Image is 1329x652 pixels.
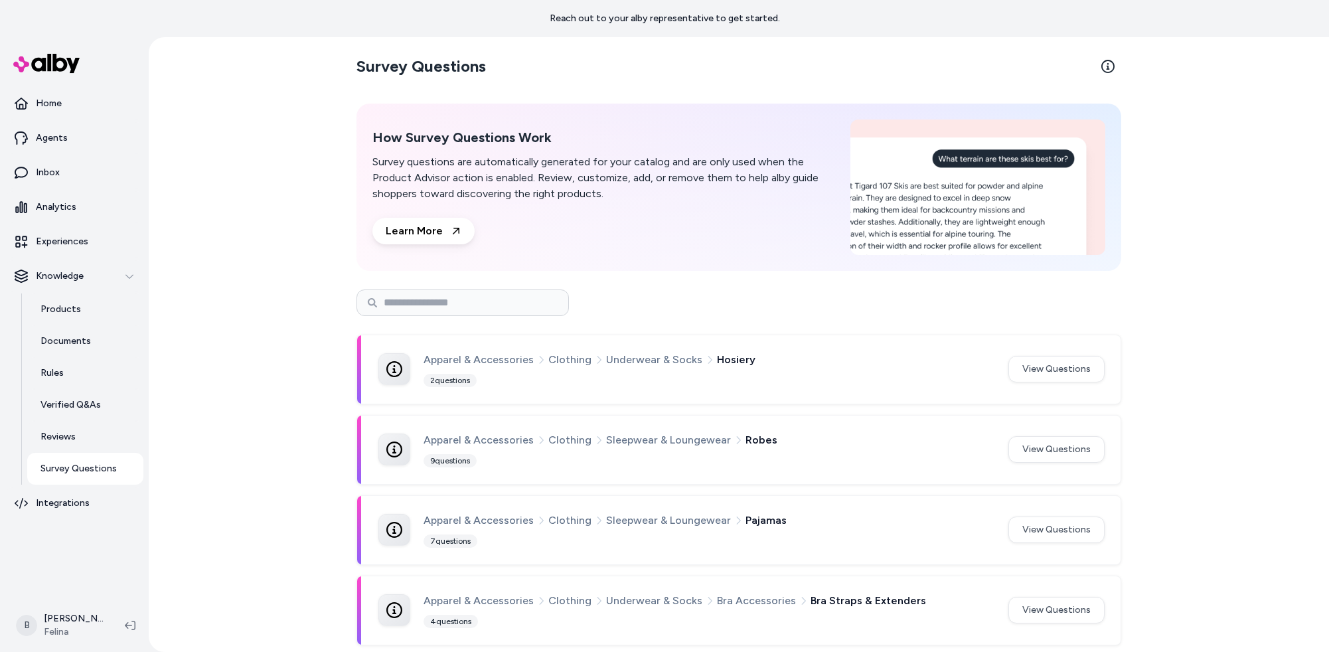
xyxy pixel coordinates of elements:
p: Survey Questions [40,462,117,475]
p: Analytics [36,201,76,214]
span: Apparel & Accessories [424,592,534,610]
div: 9 questions [424,454,477,467]
a: Survey Questions [27,453,143,485]
button: Knowledge [5,260,143,292]
p: Products [40,303,81,316]
p: Knowledge [36,270,84,283]
span: Underwear & Socks [606,351,702,368]
div: 7 questions [424,534,477,548]
p: [PERSON_NAME] [44,612,104,625]
a: Documents [27,325,143,357]
h2: Survey Questions [356,56,486,77]
span: Felina [44,625,104,639]
img: How Survey Questions Work [850,120,1105,255]
span: Apparel & Accessories [424,512,534,529]
p: Inbox [36,166,60,179]
span: Bra Straps & Extenders [811,592,926,610]
p: Reviews [40,430,76,444]
span: Clothing [548,432,591,449]
span: Apparel & Accessories [424,351,534,368]
a: Integrations [5,487,143,519]
a: Home [5,88,143,120]
p: Rules [40,367,64,380]
a: Products [27,293,143,325]
p: Documents [40,335,91,348]
span: Clothing [548,351,591,368]
a: Agents [5,122,143,154]
p: Agents [36,131,68,145]
span: Robes [745,432,777,449]
img: alby Logo [13,54,80,73]
a: Learn More [372,218,475,244]
h2: How Survey Questions Work [372,129,834,146]
a: Reviews [27,421,143,453]
span: Pajamas [745,512,787,529]
span: Clothing [548,592,591,610]
a: Rules [27,357,143,389]
span: Sleepwear & Loungewear [606,512,731,529]
span: Underwear & Socks [606,592,702,610]
p: Reach out to your alby representative to get started. [550,12,780,25]
span: Apparel & Accessories [424,432,534,449]
span: Bra Accessories [717,592,796,610]
div: 4 questions [424,615,478,628]
p: Experiences [36,235,88,248]
button: B[PERSON_NAME]Felina [8,604,114,647]
a: Verified Q&As [27,389,143,421]
span: B [16,615,37,636]
span: Hosiery [717,351,755,368]
a: Analytics [5,191,143,223]
span: Sleepwear & Loungewear [606,432,731,449]
span: Clothing [548,512,591,529]
button: View Questions [1008,517,1105,543]
button: View Questions [1008,597,1105,623]
a: Experiences [5,226,143,258]
a: Inbox [5,157,143,189]
p: Survey questions are automatically generated for your catalog and are only used when the Product ... [372,154,834,202]
p: Integrations [36,497,90,510]
button: View Questions [1008,356,1105,382]
button: View Questions [1008,436,1105,463]
div: 2 questions [424,374,477,387]
p: Home [36,97,62,110]
p: Verified Q&As [40,398,101,412]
